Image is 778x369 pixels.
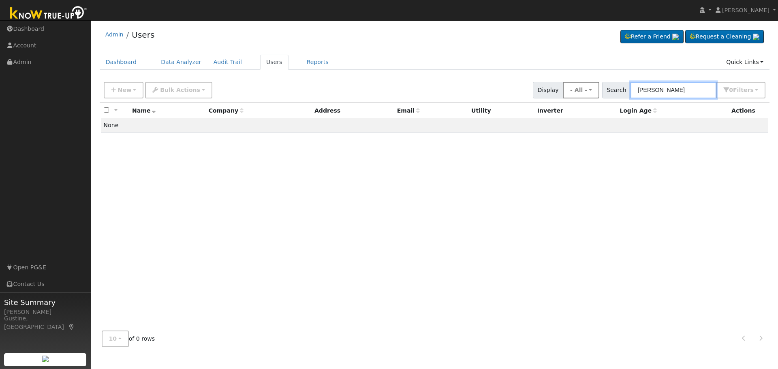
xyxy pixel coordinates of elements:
[109,335,117,342] span: 10
[720,55,769,70] a: Quick Links
[563,82,599,98] button: - All -
[731,107,765,115] div: Actions
[750,87,753,93] span: s
[102,331,129,347] button: 10
[155,55,207,70] a: Data Analyzer
[631,82,716,98] input: Search
[42,356,49,362] img: retrieve
[753,34,759,40] img: retrieve
[160,87,200,93] span: Bulk Actions
[471,107,532,115] div: Utility
[716,82,765,98] button: 0Filters
[145,82,212,98] button: Bulk Actions
[4,308,87,316] div: [PERSON_NAME]
[105,31,124,38] a: Admin
[620,107,657,114] span: Days since last login
[207,55,248,70] a: Audit Trail
[4,314,87,331] div: Gustine, [GEOGRAPHIC_DATA]
[104,82,144,98] button: New
[260,55,289,70] a: Users
[6,4,91,23] img: Know True-Up
[672,34,679,40] img: retrieve
[132,30,154,40] a: Users
[602,82,631,98] span: Search
[102,331,155,347] span: of 0 rows
[100,55,143,70] a: Dashboard
[722,7,769,13] span: [PERSON_NAME]
[537,107,614,115] div: Inverter
[132,107,156,114] span: Name
[68,324,75,330] a: Map
[733,87,754,93] span: Filter
[533,82,563,98] span: Display
[301,55,335,70] a: Reports
[4,297,87,308] span: Site Summary
[209,107,244,114] span: Company name
[118,87,131,93] span: New
[314,107,391,115] div: Address
[397,107,420,114] span: Email
[685,30,764,44] a: Request a Cleaning
[620,30,684,44] a: Refer a Friend
[101,118,769,133] td: None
